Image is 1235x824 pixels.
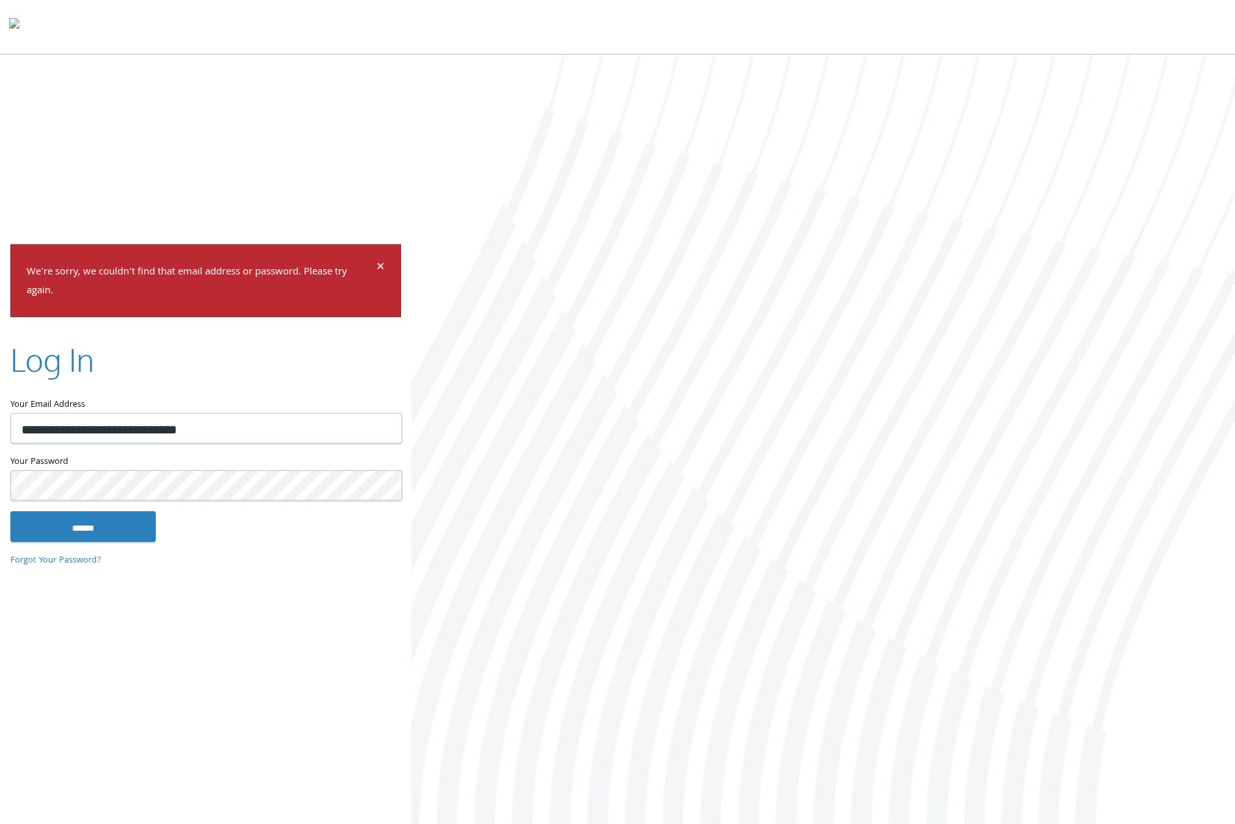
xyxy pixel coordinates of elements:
img: todyl-logo-dark.svg [9,14,19,40]
label: Your Password [10,454,401,470]
p: We're sorry, we couldn't find that email address or password. Please try again. [27,263,374,301]
span: × [376,256,385,281]
h2: Log In [10,337,94,381]
a: Forgot Your Password? [10,553,101,568]
button: Dismiss alert [376,261,385,276]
